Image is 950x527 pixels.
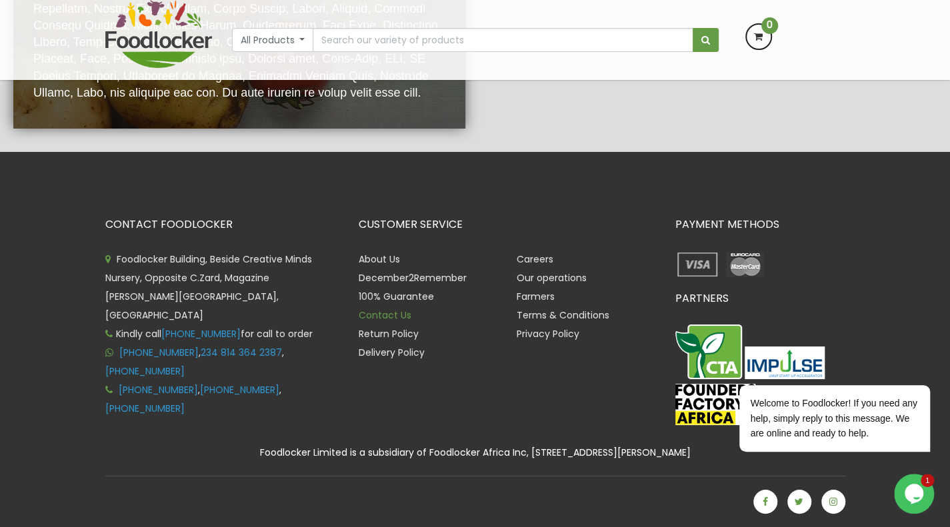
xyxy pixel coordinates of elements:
a: 100% Guarantee [359,290,434,303]
a: Our operations [517,271,587,284]
h3: CONTACT FOODLOCKER [105,219,339,231]
a: Terms & Conditions [517,308,609,322]
span: 0 [761,17,778,34]
a: Contact Us [359,308,411,322]
span: , , [105,383,281,415]
a: 234 814 364 2387 [201,346,282,359]
a: Return Policy [359,327,419,340]
img: payment [723,250,767,279]
a: [PHONE_NUMBER] [105,402,185,415]
iframe: chat widget [894,474,937,514]
span: Foodlocker Building, Beside Creative Minds Nursery, Opposite C.Zard, Magazine [PERSON_NAME][GEOGR... [105,253,312,322]
h3: PARTNERS [675,292,845,304]
a: [PHONE_NUMBER] [119,346,199,359]
button: All Products [232,28,314,52]
a: [PHONE_NUMBER] [105,364,185,378]
a: [PHONE_NUMBER] [161,327,241,340]
a: December2Remember [359,271,467,284]
a: [PHONE_NUMBER] [200,383,279,396]
div: Foodlocker Limited is a subsidiary of Foodlocker Africa Inc, [STREET_ADDRESS][PERSON_NAME] [95,445,855,460]
span: , , [105,346,284,378]
a: Privacy Policy [517,327,579,340]
img: CTA [675,324,742,379]
a: [PHONE_NUMBER] [119,383,198,396]
h3: PAYMENT METHODS [675,219,845,231]
input: Search our variety of products [313,28,693,52]
h3: CUSTOMER SERVICE [359,219,655,231]
span: Kindly call for call to order [105,327,313,340]
a: Farmers [517,290,555,303]
img: payment [675,250,720,279]
a: About Us [359,253,400,266]
img: FFA [675,384,755,425]
iframe: chat widget [697,264,937,467]
a: Delivery Policy [359,346,425,359]
a: Careers [517,253,553,266]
